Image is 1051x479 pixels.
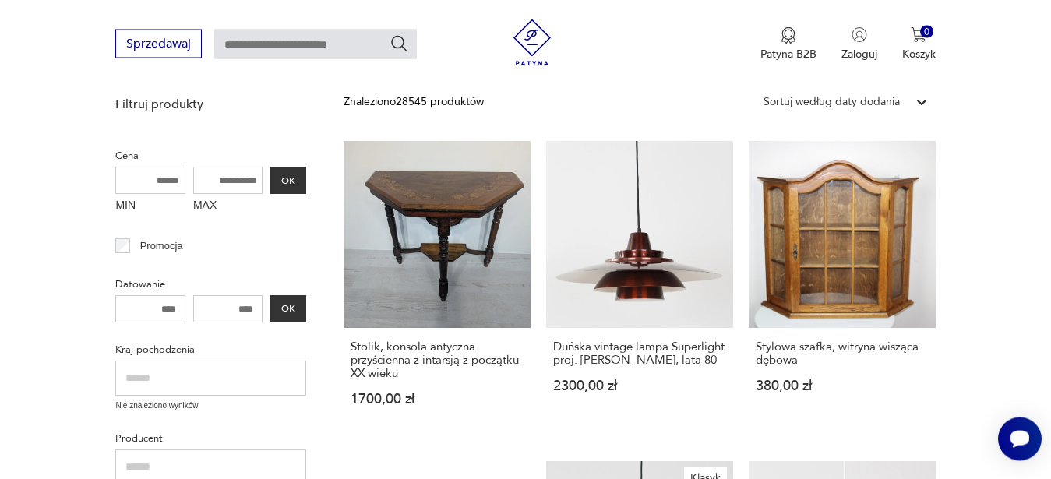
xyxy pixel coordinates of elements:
div: 0 [920,25,933,38]
p: Producent [115,430,306,447]
p: Nie znaleziono wyników [115,400,306,412]
a: Sprzedawaj [115,39,202,50]
button: Patyna B2B [760,26,816,61]
p: Promocja [140,238,183,255]
img: Patyna - sklep z meblami i dekoracjami vintage [509,19,555,65]
p: Kraj pochodzenia [115,341,306,358]
p: Zaloguj [841,46,877,61]
p: 2300,00 zł [553,379,726,393]
div: Znaleziono 28545 produktów [344,93,484,111]
img: Ikona medalu [781,26,796,44]
p: Patyna B2B [760,46,816,61]
h3: Stolik, konsola antyczna przyścienna z intarsją z początku XX wieku [351,340,524,380]
h3: Duńska vintage lampa Superlight proj. [PERSON_NAME], lata 80 [553,340,726,367]
img: Ikona koszyka [911,26,926,42]
label: MAX [193,194,263,219]
iframe: Smartsupp widget button [998,417,1042,460]
a: Duńska vintage lampa Superlight proj. David Mogensen, lata 80Duńska vintage lampa Superlight proj... [546,141,733,436]
p: Filtruj produkty [115,96,306,113]
p: Koszyk [902,46,936,61]
a: Stolik, konsola antyczna przyścienna z intarsją z początku XX wiekuStolik, konsola antyczna przyś... [344,141,531,436]
label: MIN [115,194,185,219]
button: Zaloguj [841,26,877,61]
a: Ikona medaluPatyna B2B [760,26,816,61]
h3: Stylowa szafka, witryna wisząca dębowa [756,340,929,367]
button: Sprzedawaj [115,29,202,58]
div: Sortuj według daty dodania [764,93,900,111]
p: Cena [115,147,306,164]
a: Stylowa szafka, witryna wisząca dębowaStylowa szafka, witryna wisząca dębowa380,00 zł [749,141,936,436]
p: 380,00 zł [756,379,929,393]
img: Ikonka użytkownika [852,26,867,42]
button: Szukaj [390,33,408,52]
button: OK [270,295,306,322]
p: Datowanie [115,276,306,293]
button: 0Koszyk [902,26,936,61]
button: OK [270,167,306,194]
p: 1700,00 zł [351,393,524,406]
